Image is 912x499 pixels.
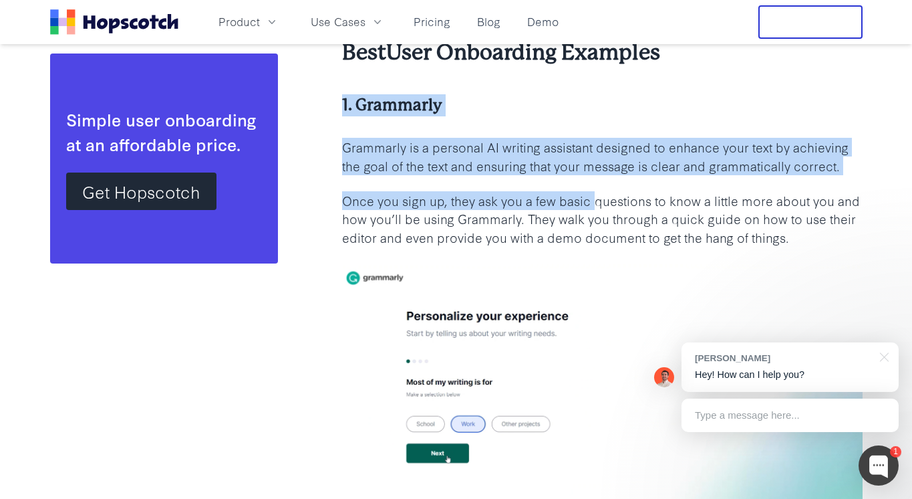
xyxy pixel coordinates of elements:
p: Grammarly is a personal AI writing assistant designed to enhance your text by achieving the goal ... [342,138,863,175]
div: 1 [890,446,901,458]
a: Pricing [408,11,456,33]
h3: Best [342,38,863,68]
div: [PERSON_NAME] [695,352,872,365]
b: User Onboarding Examples [386,40,660,65]
button: Free Trial [758,5,863,39]
h4: 1. Grammarly [342,94,863,116]
div: Simple user onboarding at an affordable price. [66,107,262,157]
a: Demo [522,11,564,33]
span: Product [218,13,260,30]
a: Home [50,9,178,35]
a: Blog [472,11,506,33]
button: Product [210,11,287,33]
p: Hey! How can I help you? [695,368,885,382]
button: Use Cases [303,11,392,33]
div: Type a message here... [681,399,899,432]
img: Mark Spera [654,367,674,387]
a: Get Hopscotch [66,173,216,210]
span: Use Cases [311,13,365,30]
p: Once you sign up, they ask you a few basic questions to know a little more about you and how you’... [342,191,863,247]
